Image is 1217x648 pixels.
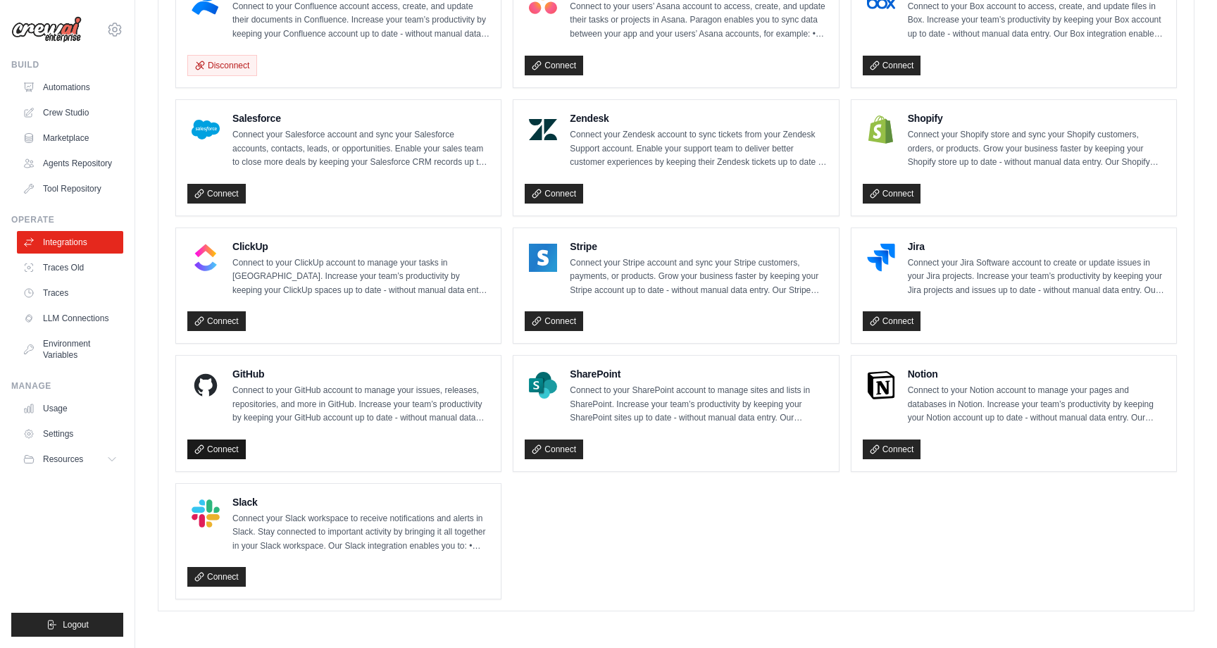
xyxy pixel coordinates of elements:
[863,311,921,331] a: Connect
[17,448,123,471] button: Resources
[570,384,827,425] p: Connect to your SharePoint account to manage sites and lists in SharePoint. Increase your team’s ...
[43,454,83,465] span: Resources
[908,128,1165,170] p: Connect your Shopify store and sync your Shopify customers, orders, or products. Grow your busine...
[232,384,489,425] p: Connect to your GitHub account to manage your issues, releases, repositories, and more in GitHub....
[11,214,123,225] div: Operate
[17,177,123,200] a: Tool Repository
[867,116,895,144] img: Shopify Logo
[17,76,123,99] a: Automations
[192,371,220,399] img: GitHub Logo
[17,423,123,445] a: Settings
[17,231,123,254] a: Integrations
[17,282,123,304] a: Traces
[525,440,583,459] a: Connect
[187,55,257,76] button: Disconnect
[232,128,489,170] p: Connect your Salesforce account and sync your Salesforce accounts, contacts, leads, or opportunit...
[232,111,489,125] h4: Salesforce
[63,619,89,630] span: Logout
[570,239,827,254] h4: Stripe
[525,311,583,331] a: Connect
[17,256,123,279] a: Traces Old
[232,512,489,554] p: Connect your Slack workspace to receive notifications and alerts in Slack. Stay connected to impo...
[192,244,220,272] img: ClickUp Logo
[570,111,827,125] h4: Zendesk
[11,59,123,70] div: Build
[17,127,123,149] a: Marketplace
[17,101,123,124] a: Crew Studio
[187,440,246,459] a: Connect
[192,116,220,144] img: Salesforce Logo
[908,111,1165,125] h4: Shopify
[908,239,1165,254] h4: Jira
[187,184,246,204] a: Connect
[529,244,557,272] img: Stripe Logo
[187,311,246,331] a: Connect
[232,495,489,509] h4: Slack
[529,371,557,399] img: SharePoint Logo
[11,380,123,392] div: Manage
[525,56,583,75] a: Connect
[863,56,921,75] a: Connect
[17,332,123,366] a: Environment Variables
[17,152,123,175] a: Agents Repository
[529,116,557,144] img: Zendesk Logo
[232,256,489,298] p: Connect to your ClickUp account to manage your tasks in [GEOGRAPHIC_DATA]. Increase your team’s p...
[867,244,895,272] img: Jira Logo
[525,184,583,204] a: Connect
[908,256,1165,298] p: Connect your Jira Software account to create or update issues in your Jira projects. Increase you...
[570,128,827,170] p: Connect your Zendesk account to sync tickets from your Zendesk Support account. Enable your suppo...
[570,367,827,381] h4: SharePoint
[11,613,123,637] button: Logout
[867,371,895,399] img: Notion Logo
[908,384,1165,425] p: Connect to your Notion account to manage your pages and databases in Notion. Increase your team’s...
[908,367,1165,381] h4: Notion
[17,397,123,420] a: Usage
[187,567,246,587] a: Connect
[232,239,489,254] h4: ClickUp
[863,184,921,204] a: Connect
[11,16,82,43] img: Logo
[192,499,220,528] img: Slack Logo
[863,440,921,459] a: Connect
[570,256,827,298] p: Connect your Stripe account and sync your Stripe customers, payments, or products. Grow your busi...
[232,367,489,381] h4: GitHub
[17,307,123,330] a: LLM Connections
